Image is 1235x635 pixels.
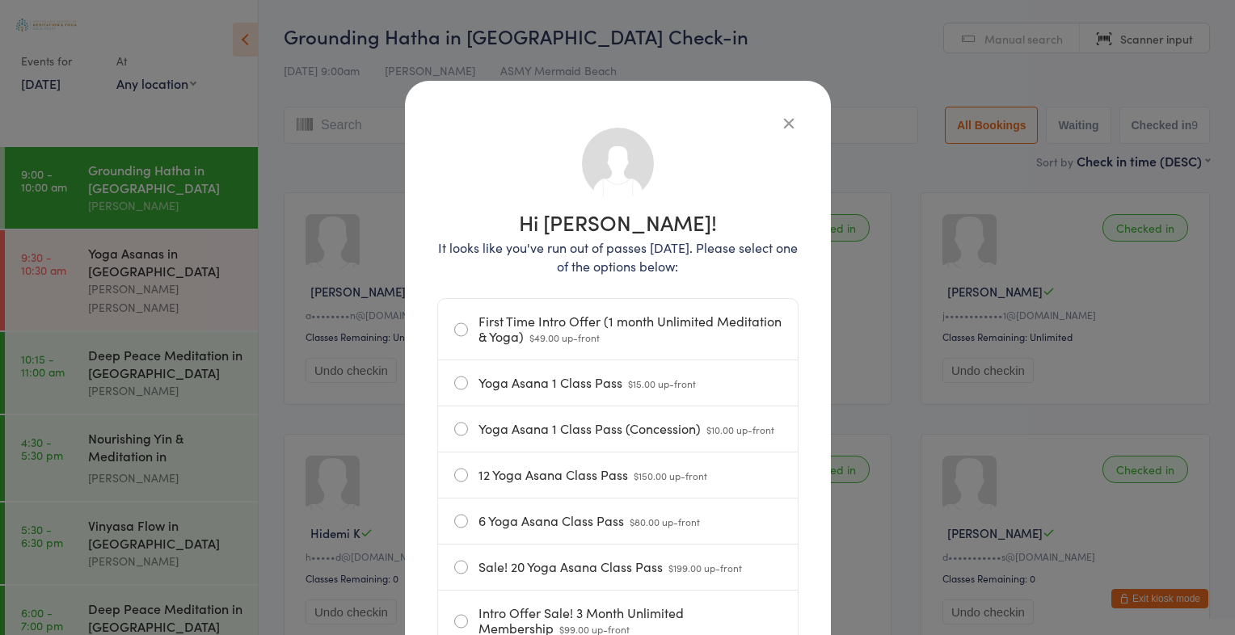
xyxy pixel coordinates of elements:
span: $49.00 up-front [529,330,600,344]
span: $10.00 up-front [706,423,774,436]
img: no_photo.png [580,126,655,201]
span: $150.00 up-front [634,469,707,482]
h1: Hi [PERSON_NAME]! [437,212,799,233]
label: Sale! 20 Yoga Asana Class Pass [454,545,782,590]
span: $15.00 up-front [628,376,696,390]
span: $80.00 up-front [630,515,700,528]
span: $199.00 up-front [668,561,742,574]
label: 12 Yoga Asana Class Pass [454,452,782,498]
label: 6 Yoga Asana Class Pass [454,498,782,544]
label: Yoga Asana 1 Class Pass (Concession) [454,406,782,452]
label: Yoga Asana 1 Class Pass [454,360,782,406]
label: First Time Intro Offer (1 month Unlimited Meditation & Yoga) [454,299,782,360]
p: It looks like you've run out of passes [DATE]. Please select one of the options below: [437,238,799,275]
